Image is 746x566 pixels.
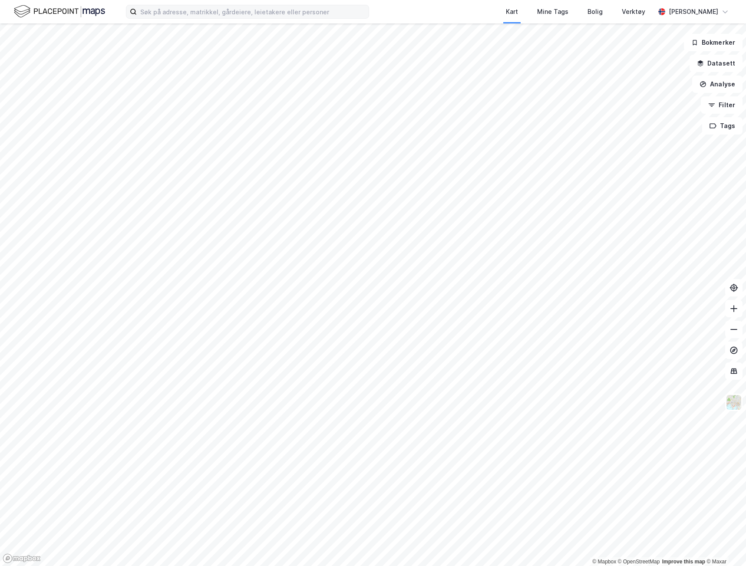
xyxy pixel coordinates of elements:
[618,559,660,565] a: OpenStreetMap
[537,7,568,17] div: Mine Tags
[622,7,645,17] div: Verktøy
[588,7,603,17] div: Bolig
[662,559,705,565] a: Improve this map
[690,55,743,72] button: Datasett
[3,553,41,563] a: Mapbox homepage
[669,7,718,17] div: [PERSON_NAME]
[702,117,743,135] button: Tags
[592,559,616,565] a: Mapbox
[14,4,105,19] img: logo.f888ab2527a4732fd821a326f86c7f29.svg
[506,7,518,17] div: Kart
[703,524,746,566] div: Kontrollprogram for chat
[701,96,743,114] button: Filter
[726,394,742,411] img: Z
[703,524,746,566] iframe: Chat Widget
[684,34,743,51] button: Bokmerker
[692,76,743,93] button: Analyse
[137,5,369,18] input: Søk på adresse, matrikkel, gårdeiere, leietakere eller personer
